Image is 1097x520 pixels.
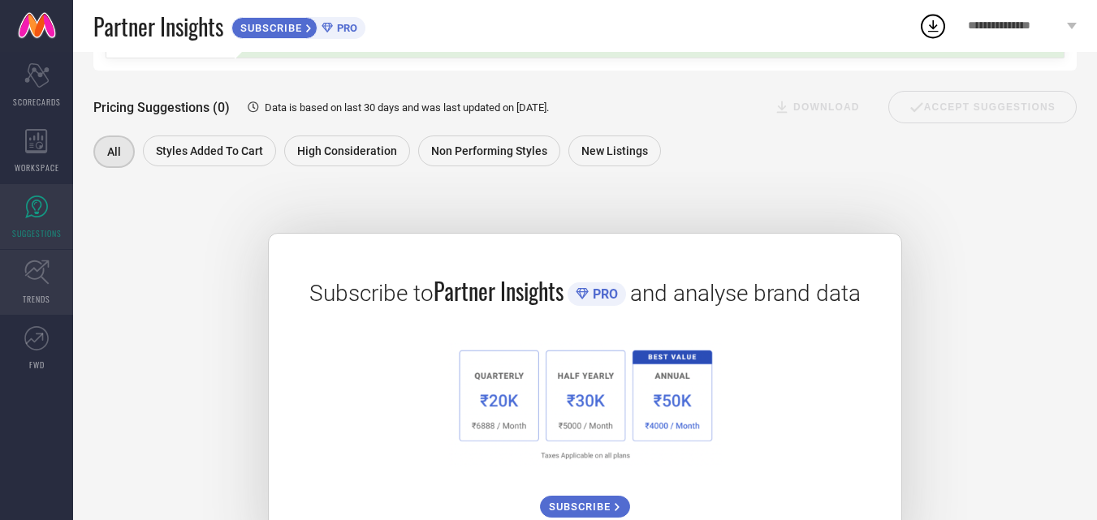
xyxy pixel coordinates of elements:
[888,91,1077,123] div: Accept Suggestions
[15,161,59,174] span: WORKSPACE
[297,144,397,157] span: High Consideration
[231,13,365,39] a: SUBSCRIBEPRO
[918,11,948,41] div: Open download list
[29,359,45,371] span: FWD
[156,144,263,157] span: Styles Added To Cart
[107,145,121,158] span: All
[23,293,50,305] span: TRENDS
[630,280,861,307] span: and analyse brand data
[309,280,434,307] span: Subscribe to
[434,274,564,307] span: Partner Insights
[581,144,648,157] span: New Listings
[333,22,357,34] span: PRO
[13,96,61,108] span: SCORECARDS
[232,22,306,34] span: SUBSCRIBE
[589,286,618,302] span: PRO
[431,144,547,157] span: Non Performing Styles
[93,100,230,115] span: Pricing Suggestions (0)
[265,101,549,114] span: Data is based on last 30 days and was last updated on [DATE] .
[549,501,615,513] span: SUBSCRIBE
[12,227,62,239] span: SUGGESTIONS
[540,483,630,518] a: SUBSCRIBE
[93,10,223,43] span: Partner Insights
[448,340,723,467] img: 1a6fb96cb29458d7132d4e38d36bc9c7.png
